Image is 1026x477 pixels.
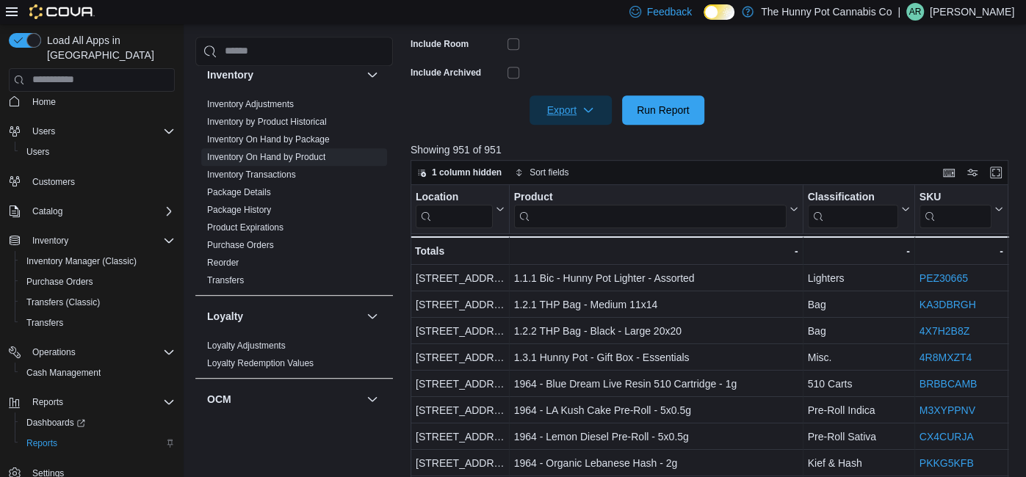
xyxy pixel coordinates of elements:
[530,95,612,125] button: Export
[207,186,271,198] span: Package Details
[21,314,69,332] a: Transfers
[41,33,175,62] span: Load All Apps in [GEOGRAPHIC_DATA]
[32,176,75,188] span: Customers
[26,203,68,220] button: Catalog
[513,401,798,419] div: 1964 - LA Kush Cake Pre-Roll - 5x0.5g
[207,205,271,215] a: Package History
[26,255,137,267] span: Inventory Manager (Classic)
[807,242,909,260] div: -
[21,434,63,452] a: Reports
[416,190,493,204] div: Location
[919,378,977,390] a: BRBBCAMB
[416,190,505,227] button: Location
[416,296,505,313] div: [STREET_ADDRESS]
[26,343,175,361] span: Operations
[807,401,909,419] div: Pre-Roll Indica
[513,454,798,472] div: 1964 - Organic Lebanese Hash - 2g
[416,269,505,287] div: [STREET_ADDRESS]
[513,190,786,227] div: Product
[26,437,57,449] span: Reports
[513,190,786,204] div: Product
[411,142,1014,157] p: Showing 951 of 951
[26,317,63,329] span: Transfers
[26,123,61,140] button: Users
[897,3,900,21] p: |
[207,204,271,216] span: Package History
[411,164,507,181] button: 1 column hidden
[15,363,181,383] button: Cash Management
[207,309,243,324] h3: Loyalty
[761,3,892,21] p: The Hunny Pot Cannabis Co
[622,95,704,125] button: Run Report
[647,4,692,19] span: Feedback
[415,242,505,260] div: Totals
[919,404,975,416] a: M3XYPPNV
[26,367,101,379] span: Cash Management
[906,3,924,21] div: Alex Rolph
[919,352,972,363] a: 4R8MXZT4
[432,167,502,178] span: 1 column hidden
[21,364,106,382] a: Cash Management
[26,93,62,111] a: Home
[26,173,81,191] a: Customers
[207,134,330,145] a: Inventory On Hand by Package
[919,272,967,284] a: PEZ30665
[919,190,991,227] div: SKU URL
[513,428,798,445] div: 1964 - Lemon Diesel Pre-Roll - 5x0.5g
[21,294,106,311] a: Transfers (Classic)
[21,143,55,161] a: Users
[21,294,175,311] span: Transfers (Classic)
[207,358,314,368] a: Loyalty Redemption Values
[195,420,393,443] div: OCM
[32,235,68,247] span: Inventory
[416,190,493,227] div: Location
[807,454,909,472] div: Kief & Hash
[411,67,481,79] label: Include Archived
[207,152,325,162] a: Inventory On Hand by Product
[513,349,798,366] div: 1.3.1 Hunny Pot - Gift Box - Essentials
[3,201,181,222] button: Catalog
[207,257,239,269] span: Reorder
[807,190,897,227] div: Classification
[21,273,99,291] a: Purchase Orders
[364,307,381,325] button: Loyalty
[195,95,393,295] div: Inventory
[26,232,175,250] span: Inventory
[15,272,181,292] button: Purchase Orders
[3,230,181,251] button: Inventory
[29,4,95,19] img: Cova
[919,299,975,310] a: KA3DBRGH
[538,95,603,125] span: Export
[32,205,62,217] span: Catalog
[364,390,381,408] button: OCM
[207,423,297,434] a: OCM Weekly Inventory
[987,164,1005,181] button: Enter fullscreen
[919,325,969,337] a: 4X7H2B8Z
[509,164,574,181] button: Sort fields
[207,169,296,181] span: Inventory Transactions
[21,414,91,432] a: Dashboards
[807,349,909,366] div: Misc.
[26,232,74,250] button: Inventory
[207,357,314,369] span: Loyalty Redemption Values
[21,252,175,270] span: Inventory Manager (Classic)
[807,296,909,313] div: Bag
[207,222,283,233] a: Product Expirations
[513,296,798,313] div: 1.2.1 THP Bag - Medium 11x14
[704,4,734,20] input: Dark Mode
[207,99,294,109] a: Inventory Adjustments
[207,275,244,285] a: Transfers
[416,349,505,366] div: [STREET_ADDRESS]
[207,68,361,82] button: Inventory
[909,3,922,21] span: AR
[26,92,175,111] span: Home
[21,364,175,382] span: Cash Management
[513,242,798,260] div: -
[207,341,286,351] a: Loyalty Adjustments
[195,337,393,378] div: Loyalty
[3,392,181,412] button: Reports
[411,38,469,50] label: Include Room
[26,123,175,140] span: Users
[3,121,181,142] button: Users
